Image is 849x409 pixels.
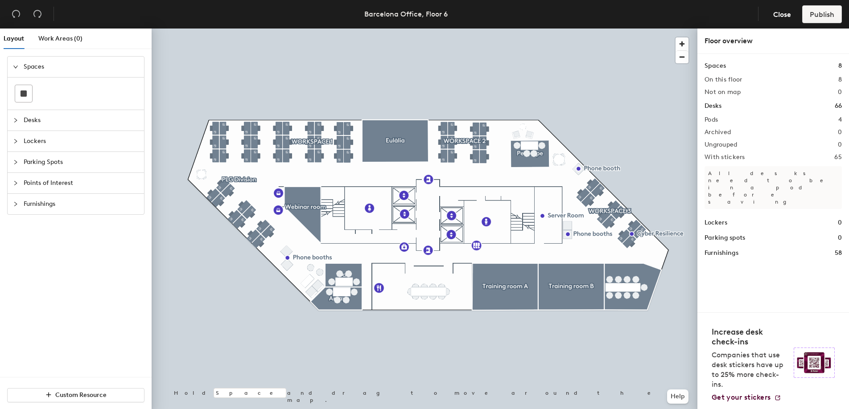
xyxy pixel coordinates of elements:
span: collapsed [13,180,18,186]
span: Desks [24,110,139,131]
h2: 8 [838,76,842,83]
h2: 0 [838,141,842,148]
span: Close [773,10,791,19]
h1: Parking spots [705,233,745,243]
h2: 0 [838,129,842,136]
h1: Desks [705,101,721,111]
h1: 0 [838,233,842,243]
div: Barcelona Office, Floor 6 [364,8,448,20]
button: Redo (⌘ + ⇧ + Z) [29,5,46,23]
span: Parking Spots [24,152,139,172]
span: collapsed [13,201,18,207]
h2: 0 [838,89,842,96]
h2: 65 [834,154,842,161]
p: Companies that use desk stickers have up to 25% more check-ins. [712,350,788,389]
button: Publish [802,5,842,23]
h1: 8 [838,61,842,71]
h2: Pods [705,116,718,123]
h1: 66 [835,101,842,111]
h1: 58 [835,248,842,258]
span: collapsed [13,139,18,144]
span: collapsed [13,160,18,165]
h1: Furnishings [705,248,738,258]
h2: With stickers [705,154,745,161]
h4: Increase desk check-ins [712,327,788,347]
span: Layout [4,35,24,42]
span: Work Areas (0) [38,35,82,42]
h1: Spaces [705,61,726,71]
div: Floor overview [705,36,842,46]
h2: On this floor [705,76,742,83]
h2: Not on map [705,89,741,96]
h2: 4 [838,116,842,123]
h2: Ungrouped [705,141,738,148]
span: expanded [13,64,18,70]
h2: Archived [705,129,731,136]
button: Close [766,5,799,23]
button: Help [667,389,688,404]
span: Get your stickers [712,393,771,401]
img: Sticker logo [794,348,835,378]
span: Spaces [24,57,139,77]
span: Points of Interest [24,173,139,193]
a: Get your stickers [712,393,781,402]
p: All desks need to be in a pod before saving [705,166,842,209]
h1: 0 [838,218,842,228]
span: Custom Resource [55,391,107,399]
h1: Lockers [705,218,727,228]
span: Furnishings [24,194,139,214]
button: Undo (⌘ + Z) [7,5,25,23]
button: Custom Resource [7,388,144,402]
span: Lockers [24,131,139,151]
span: collapsed [13,118,18,123]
